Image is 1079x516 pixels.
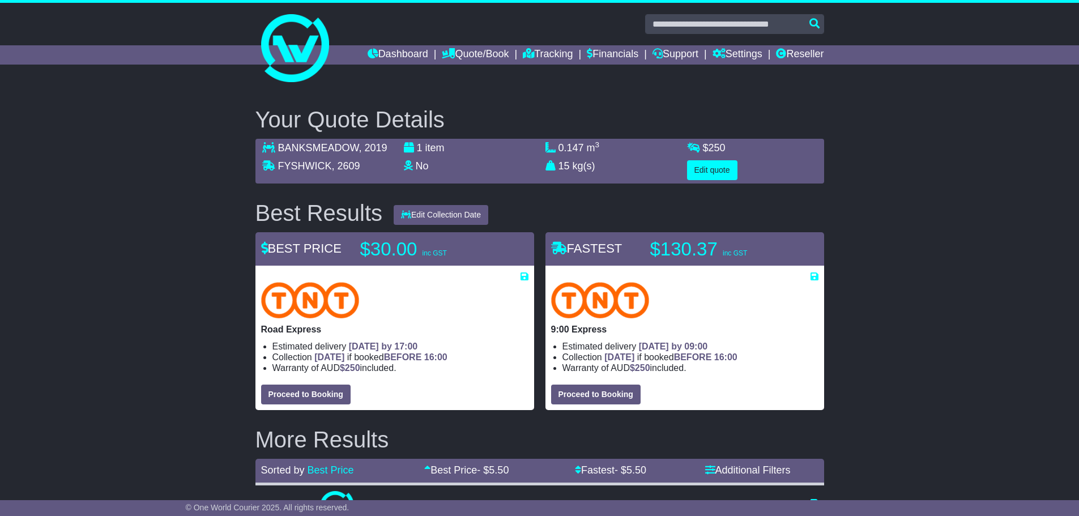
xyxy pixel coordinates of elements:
[384,352,422,362] span: BEFORE
[349,342,418,351] span: [DATE] by 17:00
[250,201,389,225] div: Best Results
[278,142,359,153] span: BANKSMEADOW
[558,142,584,153] span: 0.147
[713,45,762,65] a: Settings
[345,363,360,373] span: 250
[272,352,528,363] li: Collection
[562,352,818,363] li: Collection
[425,142,445,153] span: item
[314,352,344,362] span: [DATE]
[424,352,447,362] span: 16:00
[272,341,528,352] li: Estimated delivery
[587,142,600,153] span: m
[551,282,650,318] img: TNT Domestic: 9:00 Express
[417,142,423,153] span: 1
[573,160,595,172] span: kg(s)
[652,45,698,65] a: Support
[635,363,650,373] span: 250
[261,241,342,255] span: BEST PRICE
[703,142,726,153] span: $
[308,464,354,476] a: Best Price
[551,385,641,404] button: Proceed to Booking
[394,205,488,225] button: Edit Collection Date
[261,464,305,476] span: Sorted by
[314,352,447,362] span: if booked
[278,160,332,172] span: FYSHWICK
[615,464,646,476] span: - $
[562,363,818,373] li: Warranty of AUD included.
[340,363,360,373] span: $
[595,140,600,149] sup: 3
[489,464,509,476] span: 5.50
[424,464,509,476] a: Best Price- $5.50
[776,45,824,65] a: Reseller
[423,249,447,257] span: inc GST
[477,464,509,476] span: - $
[714,352,737,362] span: 16:00
[630,363,650,373] span: $
[687,160,737,180] button: Edit quote
[261,324,528,335] p: Road Express
[261,385,351,404] button: Proceed to Booking
[639,342,708,351] span: [DATE] by 09:00
[604,352,634,362] span: [DATE]
[705,464,791,476] a: Additional Filters
[368,45,428,65] a: Dashboard
[442,45,509,65] a: Quote/Book
[255,427,824,452] h2: More Results
[587,45,638,65] a: Financials
[523,45,573,65] a: Tracking
[272,363,528,373] li: Warranty of AUD included.
[626,464,646,476] span: 5.50
[186,503,349,512] span: © One World Courier 2025. All rights reserved.
[416,160,429,172] span: No
[558,160,570,172] span: 15
[360,238,502,261] p: $30.00
[551,241,622,255] span: FASTEST
[551,324,818,335] p: 9:00 Express
[674,352,712,362] span: BEFORE
[261,282,360,318] img: TNT Domestic: Road Express
[575,464,646,476] a: Fastest- $5.50
[650,238,792,261] p: $130.37
[723,249,747,257] span: inc GST
[604,352,737,362] span: if booked
[332,160,360,172] span: , 2609
[255,107,824,132] h2: Your Quote Details
[709,142,726,153] span: 250
[359,142,387,153] span: , 2019
[562,341,818,352] li: Estimated delivery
